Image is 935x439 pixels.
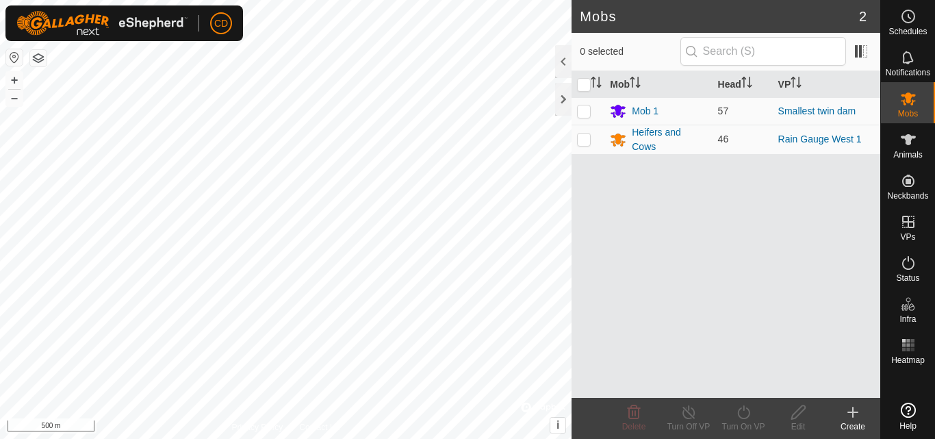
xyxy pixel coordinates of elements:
[778,105,856,116] a: Smallest twin dam
[899,315,916,323] span: Infra
[632,125,706,154] div: Heifers and Cows
[214,16,228,31] span: CD
[713,71,773,98] th: Head
[591,79,602,90] p-sorticon: Activate to sort
[622,422,646,431] span: Delete
[881,397,935,436] a: Help
[886,68,930,77] span: Notifications
[899,422,917,430] span: Help
[773,71,880,98] th: VP
[893,151,923,159] span: Animals
[6,90,23,106] button: –
[632,104,658,118] div: Mob 1
[680,37,846,66] input: Search (S)
[550,418,565,433] button: i
[718,134,729,145] span: 46
[900,233,915,241] span: VPs
[6,72,23,88] button: +
[888,27,927,36] span: Schedules
[299,421,340,434] a: Contact Us
[556,419,559,431] span: i
[6,49,23,66] button: Reset Map
[771,421,825,433] div: Edit
[580,8,859,25] h2: Mobs
[778,134,862,145] a: Rain Gauge West 1
[232,421,283,434] a: Privacy Policy
[891,356,925,364] span: Heatmap
[716,421,771,433] div: Turn On VP
[661,421,716,433] div: Turn Off VP
[791,79,802,90] p-sorticon: Activate to sort
[741,79,752,90] p-sorticon: Activate to sort
[825,421,880,433] div: Create
[30,50,47,66] button: Map Layers
[630,79,641,90] p-sorticon: Activate to sort
[604,71,712,98] th: Mob
[898,110,918,118] span: Mobs
[580,45,680,59] span: 0 selected
[718,105,729,116] span: 57
[896,274,919,282] span: Status
[16,11,188,36] img: Gallagher Logo
[887,192,928,200] span: Neckbands
[859,6,867,27] span: 2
